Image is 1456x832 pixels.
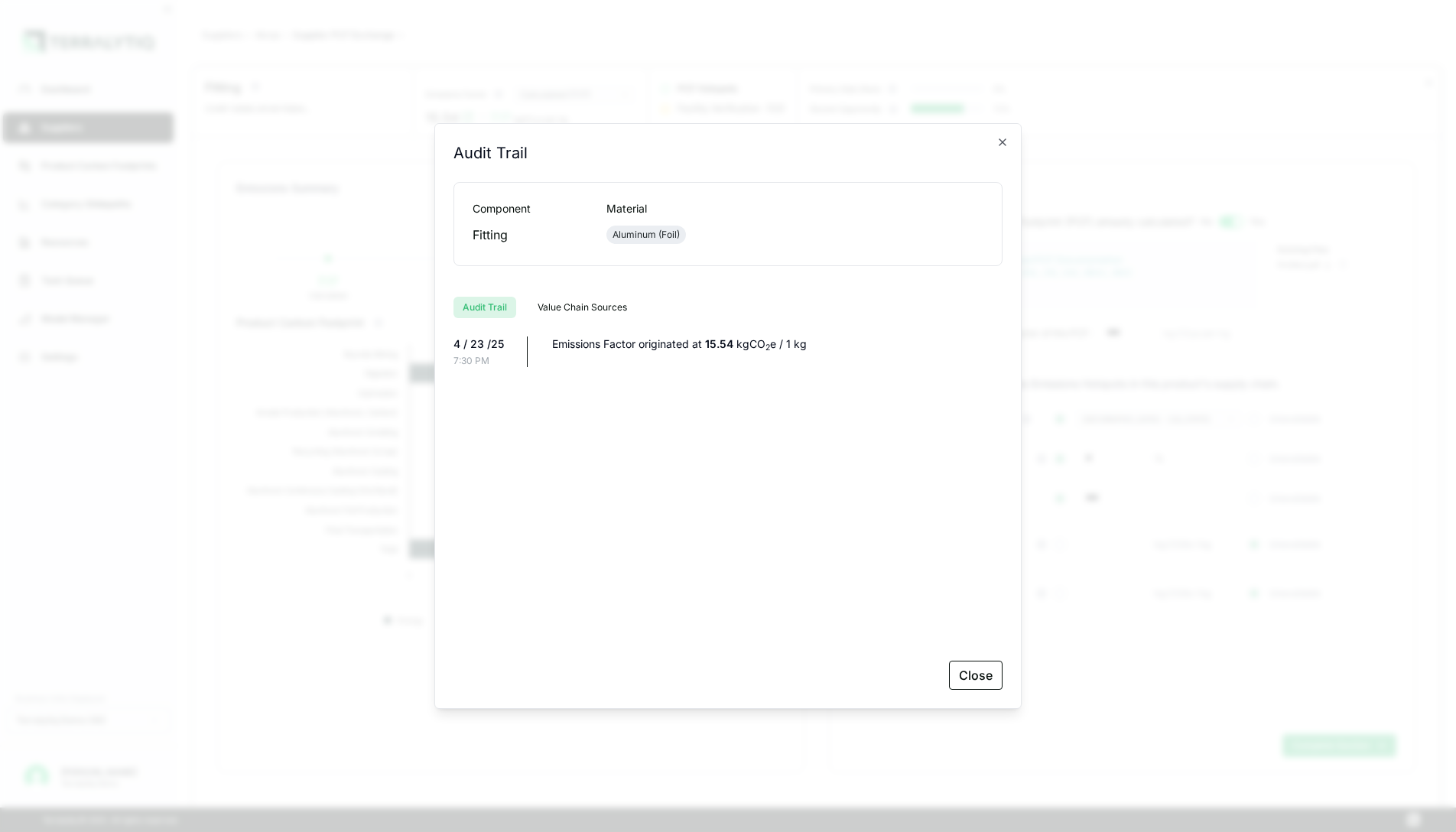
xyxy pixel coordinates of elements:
[765,343,770,353] sub: 2
[453,142,528,164] h2: Audit Trail
[613,229,680,241] div: Aluminum (Foil)
[453,297,516,318] button: Audit Trail
[453,336,515,352] div: 4 / 23 /25
[473,226,582,244] div: Fitting
[949,661,1003,690] button: Close
[473,201,582,216] div: Component
[705,337,736,350] span: 15.54
[528,297,636,318] button: Value Chain Sources
[552,336,1003,352] div: Emissions Factor originated at kgCO e / 1 kg
[606,201,716,216] div: Material
[453,355,515,367] div: 7:30 PM
[453,284,1003,318] div: RFI tabs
